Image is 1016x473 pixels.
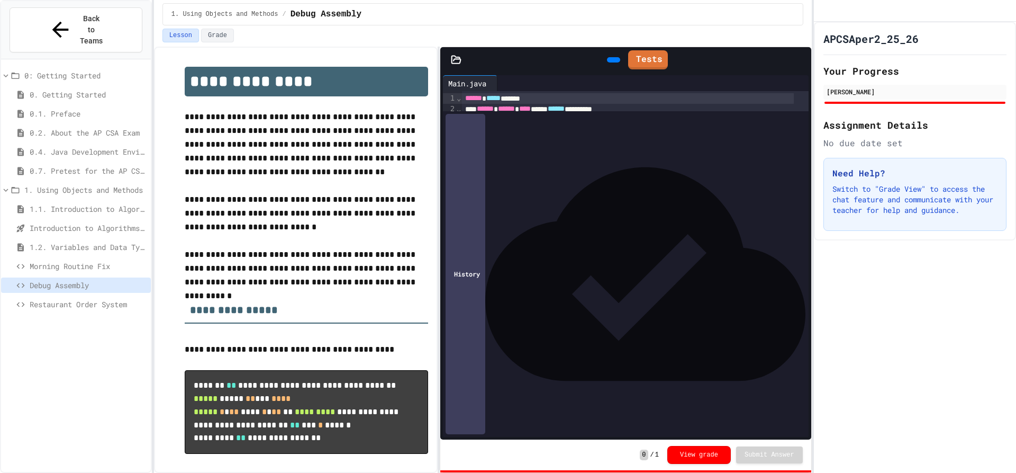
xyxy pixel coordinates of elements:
[823,137,1006,149] div: No due date set
[291,8,361,21] span: Debug Assembly
[30,108,147,119] span: 0.1. Preface
[827,87,1003,96] div: [PERSON_NAME]
[30,146,147,157] span: 0.4. Java Development Environments
[30,127,147,138] span: 0.2. About the AP CSA Exam
[24,184,147,195] span: 1. Using Objects and Methods
[282,10,286,19] span: /
[30,242,147,253] span: 1.2. Variables and Data Types
[823,118,1006,132] h2: Assignment Details
[10,7,142,52] button: Back to Teams
[79,13,104,47] span: Back to Teams
[30,222,147,234] span: Introduction to Algorithms, Programming, and Compilers
[30,89,147,100] span: 0. Getting Started
[30,261,147,272] span: Morning Routine Fix
[30,203,147,215] span: 1.1. Introduction to Algorithms, Programming, and Compilers
[162,29,199,42] button: Lesson
[832,184,997,216] p: Switch to "Grade View" to access the chat feature and communicate with your teacher for help and ...
[823,64,1006,78] h2: Your Progress
[832,167,997,180] h3: Need Help?
[30,165,147,176] span: 0.7. Pretest for the AP CSA Exam
[30,280,147,291] span: Debug Assembly
[30,299,147,310] span: Restaurant Order System
[24,70,147,81] span: 0: Getting Started
[171,10,278,19] span: 1. Using Objects and Methods
[823,31,919,46] h1: APCSAper2_25_26
[201,29,234,42] button: Grade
